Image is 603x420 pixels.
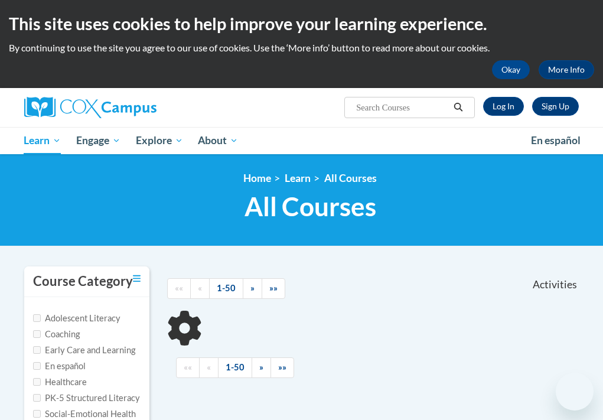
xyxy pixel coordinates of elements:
a: Cox Campus [24,97,197,118]
a: Engage [69,127,128,154]
input: Checkbox for Options [33,346,41,354]
a: All Courses [324,172,377,184]
a: Begining [167,278,191,299]
a: End [270,357,294,378]
span: «« [184,362,192,372]
span: Explore [136,134,183,148]
label: Healthcare [33,376,87,389]
a: Next [243,278,262,299]
input: Checkbox for Options [33,314,41,322]
label: Adolescent Literacy [33,312,120,325]
img: Cox Campus [24,97,157,118]
span: » [250,283,255,293]
a: Previous [199,357,219,378]
h3: Course Category [33,272,133,291]
label: Early Care and Learning [33,344,135,357]
a: Next [252,357,271,378]
span: »» [269,283,278,293]
input: Checkbox for Options [33,378,41,386]
span: » [259,362,263,372]
button: Okay [492,60,530,79]
a: More Info [539,60,594,79]
a: End [262,278,285,299]
span: « [198,283,202,293]
label: Coaching [33,328,80,341]
span: En español [531,134,581,146]
span: « [207,362,211,372]
a: 1-50 [209,278,243,299]
input: Search Courses [355,100,449,115]
a: 1-50 [218,357,252,378]
iframe: Button to launch messaging window [556,373,594,411]
a: En español [523,128,588,153]
a: Toggle collapse [133,272,141,285]
label: En español [33,360,86,373]
a: Log In [483,97,524,116]
h2: This site uses cookies to help improve your learning experience. [9,12,594,35]
a: Register [532,97,579,116]
span: «« [175,283,183,293]
a: Explore [128,127,191,154]
label: PK-5 Structured Literacy [33,392,140,405]
a: Learn [17,127,69,154]
input: Checkbox for Options [33,330,41,338]
a: Learn [285,172,311,184]
span: About [198,134,238,148]
a: Home [243,172,271,184]
div: Main menu [15,127,588,154]
span: Engage [76,134,120,148]
a: Previous [190,278,210,299]
span: Learn [24,134,61,148]
a: Begining [176,357,200,378]
input: Checkbox for Options [33,362,41,370]
input: Checkbox for Options [33,394,41,402]
input: Checkbox for Options [33,410,41,418]
a: About [190,127,246,154]
button: Search [449,100,467,115]
p: By continuing to use the site you agree to our use of cookies. Use the ‘More info’ button to read... [9,41,594,54]
span: Activities [533,278,577,291]
span: »» [278,362,286,372]
span: All Courses [245,191,376,222]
